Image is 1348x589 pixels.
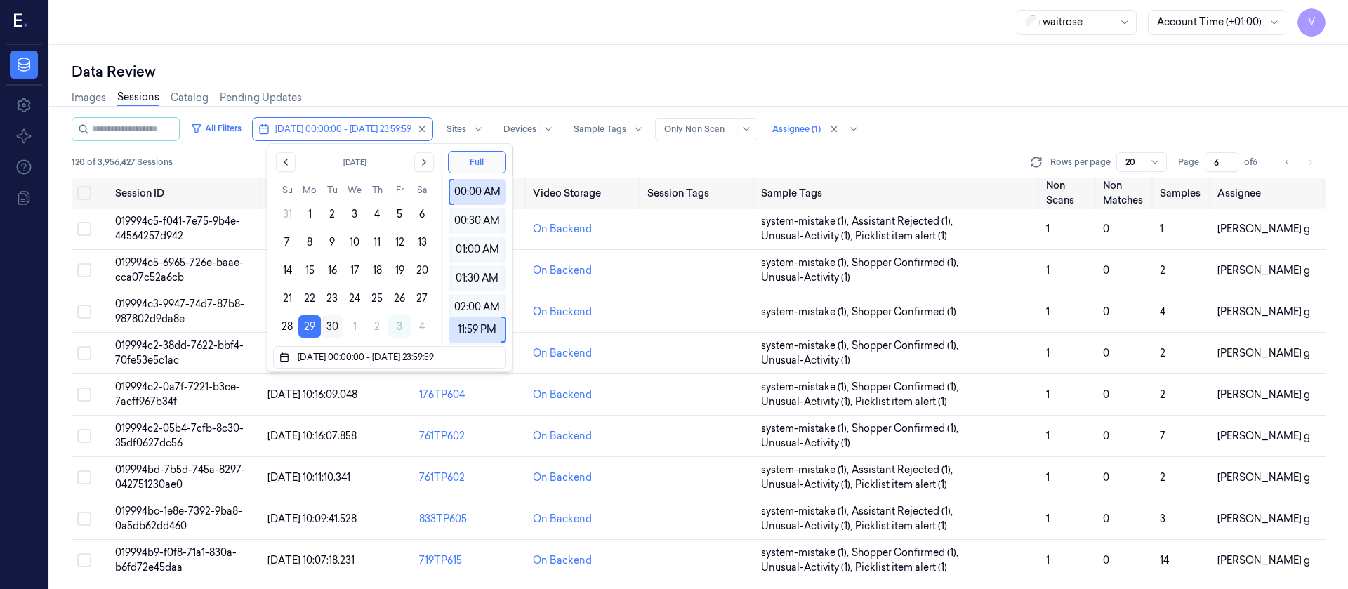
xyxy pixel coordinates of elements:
a: Images [72,91,106,105]
span: Unusual-Activity (1) [761,353,850,368]
span: 0 [1103,554,1109,567]
button: Wednesday, September 17th, 2025 [343,259,366,282]
span: [PERSON_NAME] g [1217,264,1310,277]
span: Picklist item alert (1) [855,395,947,409]
th: Assignee [1212,178,1326,209]
button: Go to previous page [1278,152,1297,172]
div: On Backend [533,305,592,319]
span: system-mistake (1) , [761,305,852,319]
button: Wednesday, September 10th, 2025 [343,231,366,253]
th: Monday [298,183,321,197]
table: September 2025 [276,183,433,338]
span: [DATE] 00:00:00 - [DATE] 23:59:59 [275,123,411,135]
div: 00:00 AM [454,179,501,205]
span: 1 [1046,388,1050,401]
button: Tuesday, September 30th, 2025 [321,315,343,338]
div: 761TP602 [419,470,522,485]
span: 0 [1103,430,1109,442]
button: [DATE] 00:00:00 - [DATE] 23:59:59 [253,118,432,140]
span: Unusual-Activity (1) , [761,229,855,244]
span: [PERSON_NAME] g [1217,471,1310,484]
div: 761TP602 [419,429,522,444]
div: 02:00 AM [453,294,501,320]
th: Session Tags [642,178,755,209]
div: 01:30 AM [453,265,501,291]
button: Tuesday, September 16th, 2025 [321,259,343,282]
div: 01:00 AM [453,237,501,263]
button: Thursday, September 4th, 2025 [366,203,388,225]
a: Catalog [171,91,209,105]
input: Dates [295,349,494,366]
span: [DATE] 10:16:07.858 [267,430,357,442]
span: [DATE] 10:11:10.341 [267,471,350,484]
span: 2 [1160,471,1165,484]
button: Monday, September 8th, 2025 [298,231,321,253]
th: Friday [388,183,411,197]
div: On Backend [533,222,592,237]
button: Sunday, September 7th, 2025 [276,231,298,253]
button: Saturday, October 4th, 2025 [411,315,433,338]
th: Sunday [276,183,298,197]
button: Select row [77,263,91,277]
span: 4 [1160,305,1165,318]
span: Shopper Confirmed (1) , [852,545,961,560]
span: 3 [1160,512,1165,525]
span: Unusual-Activity (1) , [761,560,855,575]
span: 1 [1046,430,1050,442]
span: 019994c2-0a7f-7221-b3ce-7acff967b34f [115,380,240,408]
span: Page [1178,156,1199,168]
a: Pending Updates [220,91,302,105]
button: Select row [77,553,91,567]
button: Select row [77,512,91,526]
span: Unusual-Activity (1) [761,270,850,285]
div: Data Review [72,62,1326,81]
button: Monday, September 1st, 2025 [298,203,321,225]
span: 019994c5-6965-726e-baae-cca07c52a6cb [115,256,244,284]
div: 00:30 AM [453,208,501,234]
span: Picklist item alert (1) [855,519,947,534]
span: 1 [1160,223,1163,235]
div: On Backend [533,388,592,402]
span: 7 [1160,430,1165,442]
button: Friday, September 26th, 2025 [388,287,411,310]
span: [PERSON_NAME] g [1217,305,1310,318]
span: Picklist item alert (1) [855,560,947,575]
div: On Backend [533,346,592,361]
span: 2 [1160,347,1165,359]
span: 1 [1046,471,1050,484]
span: 1 [1046,264,1050,277]
th: Thursday [366,183,388,197]
button: Select row [77,470,91,484]
button: Tuesday, September 9th, 2025 [321,231,343,253]
span: 019994b9-f0f8-71a1-830a-b6fd72e45daa [115,546,237,574]
button: Sunday, September 28th, 2025 [276,315,298,338]
div: 11:59 PM [453,317,501,343]
p: Rows per page [1050,156,1111,168]
button: Tuesday, September 23rd, 2025 [321,287,343,310]
button: Wednesday, October 1st, 2025 [343,315,366,338]
button: Go to the Next Month [414,152,434,172]
div: On Backend [533,263,592,278]
span: 019994c2-05b4-7cfb-8c30-35df0627dc56 [115,422,244,449]
button: V [1297,8,1326,37]
th: Tuesday [321,183,343,197]
span: system-mistake (1) , [761,504,852,519]
button: Wednesday, September 24th, 2025 [343,287,366,310]
th: Timestamp (Session) [262,178,414,209]
button: Monday, September 15th, 2025 [298,259,321,282]
span: 2 [1160,388,1165,401]
button: Thursday, October 2nd, 2025 [366,315,388,338]
span: 0 [1103,347,1109,359]
div: On Backend [533,429,592,444]
span: 0 [1103,512,1109,525]
span: Unusual-Activity (1) [761,436,850,451]
span: Picklist item alert (1) [855,477,947,492]
th: Non Matches [1097,178,1154,209]
button: Thursday, September 25th, 2025 [366,287,388,310]
span: 019994c2-38dd-7622-bbf4-70fe53e5c1ac [115,339,244,366]
span: system-mistake (1) , [761,256,852,270]
button: Sunday, September 21st, 2025 [276,287,298,310]
div: 719TP615 [419,553,522,568]
button: Wednesday, September 3rd, 2025 [343,203,366,225]
span: Shopper Confirmed (1) [852,305,956,319]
